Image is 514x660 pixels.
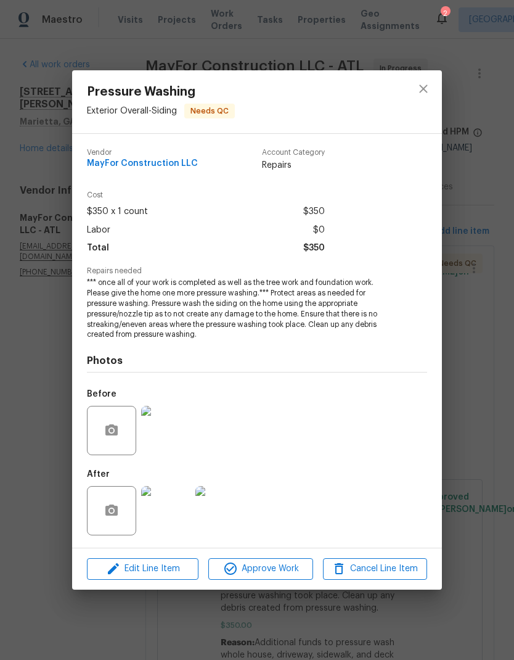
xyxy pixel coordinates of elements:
[327,561,423,577] span: Cancel Line Item
[262,159,325,171] span: Repairs
[87,149,198,157] span: Vendor
[303,203,325,221] span: $350
[87,558,198,580] button: Edit Line Item
[323,558,427,580] button: Cancel Line Item
[303,239,325,257] span: $350
[87,203,148,221] span: $350 x 1 count
[87,267,427,275] span: Repairs needed
[441,7,449,20] div: 2
[313,221,325,239] span: $0
[87,191,325,199] span: Cost
[87,107,177,115] span: Exterior Overall - Siding
[87,355,427,367] h4: Photos
[87,278,393,340] span: *** once all of your work is completed as well as the tree work and foundation work. Please give ...
[87,159,198,168] span: MayFor Construction LLC
[409,74,438,104] button: close
[262,149,325,157] span: Account Category
[87,221,110,239] span: Labor
[87,390,116,398] h5: Before
[91,561,195,577] span: Edit Line Item
[87,239,109,257] span: Total
[87,470,110,479] h5: After
[87,85,235,99] span: Pressure Washing
[208,558,312,580] button: Approve Work
[186,105,234,117] span: Needs QC
[212,561,309,577] span: Approve Work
